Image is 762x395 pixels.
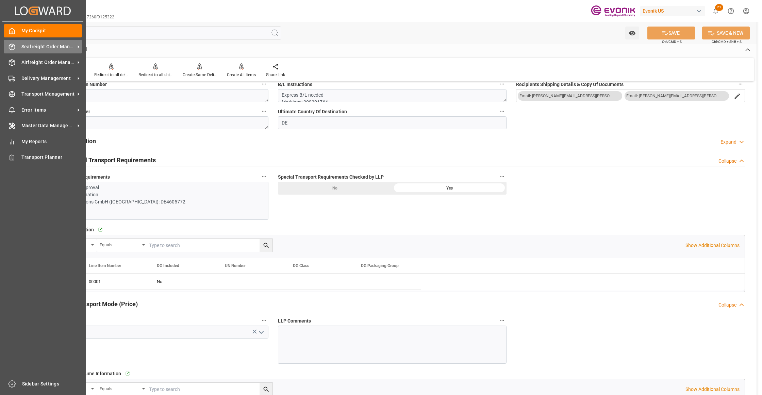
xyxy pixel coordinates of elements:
span: Ultimate Country Of Destination [278,108,347,115]
span: DG Included [157,263,179,268]
h2: Checking Special Transport Requirements [39,155,156,165]
button: open menu [625,27,639,39]
span: Line Item Number [89,263,121,268]
button: Recipients Shipping Details & Copy Of Documents [736,80,745,88]
span: Master Data Management [21,122,75,129]
div: Email: [PERSON_NAME][EMAIL_ADDRESS][PERSON_NAME][DOMAIN_NAME] [519,93,615,99]
span: UN Number [225,263,246,268]
p: Show Additional Columns [685,242,740,249]
span: Transport Management [21,90,75,98]
a: My Cockpit [4,24,82,37]
div: Equals [100,384,140,392]
button: search button [260,239,272,252]
a: My Reports [4,135,82,148]
div: Email: [PERSON_NAME][EMAIL_ADDRESS][PERSON_NAME][DOMAIN_NAME] [626,93,722,99]
span: Recipients Shipping Details & Copy Of Documents [516,81,624,88]
span: Seafreight Order Management [21,43,75,50]
span: DG Packaging Group [361,263,399,268]
button: Evonik US [640,4,708,17]
div: Collapse [718,301,736,309]
button: Challenge Status [260,316,268,325]
button: Import License Number [260,107,268,116]
p: Show Additional Columns [685,386,740,393]
button: SAVE & NEW [702,27,750,39]
span: B/L Instructions [278,81,312,88]
button: open menu [516,89,745,102]
div: No [157,274,209,290]
span: Ctrl/CMD + Shift + S [712,39,742,44]
h2: Challenging Transport Mode (Price) [39,299,138,309]
span: DG Class [293,263,309,268]
div: Expand [720,138,736,146]
div: Press SPACE to select this row. [81,274,421,290]
div: Create Same Delivery Date [183,72,217,78]
button: Special Transport Requirements [260,172,268,181]
button: open menu [96,239,147,252]
a: Transport Planner [4,151,82,164]
span: My Cockpit [21,27,82,34]
div: 00001 [81,274,149,290]
button: Ultimate Country Of Destination [498,107,507,116]
button: B/L Instructions [498,80,507,88]
button: Help Center [723,3,739,19]
div: Yes [392,182,507,195]
button: open menu [255,327,266,338]
span: Ctrl/CMD + S [662,39,682,44]
div: Redirect to all deliveries [94,72,128,78]
div: Collapse [718,158,736,165]
button: Special Transport Requirements Checked by LLP [498,172,507,181]
input: Search Fields [31,27,281,39]
button: show 21 new notifications [708,3,723,19]
div: Equals [100,240,140,248]
span: Airfreight Order Management [21,59,75,66]
button: search button [730,89,745,102]
button: Email: [PERSON_NAME][EMAIL_ADDRESS][PERSON_NAME][DOMAIN_NAME] [518,91,622,101]
span: Delivery Management [21,75,75,82]
span: 21 [715,4,723,11]
button: Importer Identification Number [260,80,268,88]
span: Error Items [21,106,75,114]
span: My Reports [21,138,82,145]
span: Special Transport Requirements Checked by LLP [278,174,384,181]
div: No [278,182,392,195]
button: menu-button [516,89,730,102]
span: Transport Planner [21,154,82,161]
p: BL draft send for approval BL released at destination EORI Evonik Operations GmbH ([GEOGRAPHIC_DA... [44,184,258,205]
div: Create All Items [227,72,256,78]
button: SAVE [647,27,695,39]
button: LLP Comments [498,316,507,325]
button: Email: [PERSON_NAME][EMAIL_ADDRESS][PERSON_NAME][DOMAIN_NAME] [625,91,729,101]
div: Evonik US [640,6,705,16]
img: Evonik-brand-mark-Deep-Purple-RGB.jpeg_1700498283.jpeg [591,5,635,17]
input: Type to search [147,239,272,252]
div: Share Link [266,72,285,78]
span: LLP Comments [278,317,311,325]
div: Redirect to all shipments [138,72,172,78]
textarea: Express B/L needed Markings: 309201764 BL draft send for approval BL released at destination [278,89,507,102]
span: Sidebar Settings [22,380,83,388]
